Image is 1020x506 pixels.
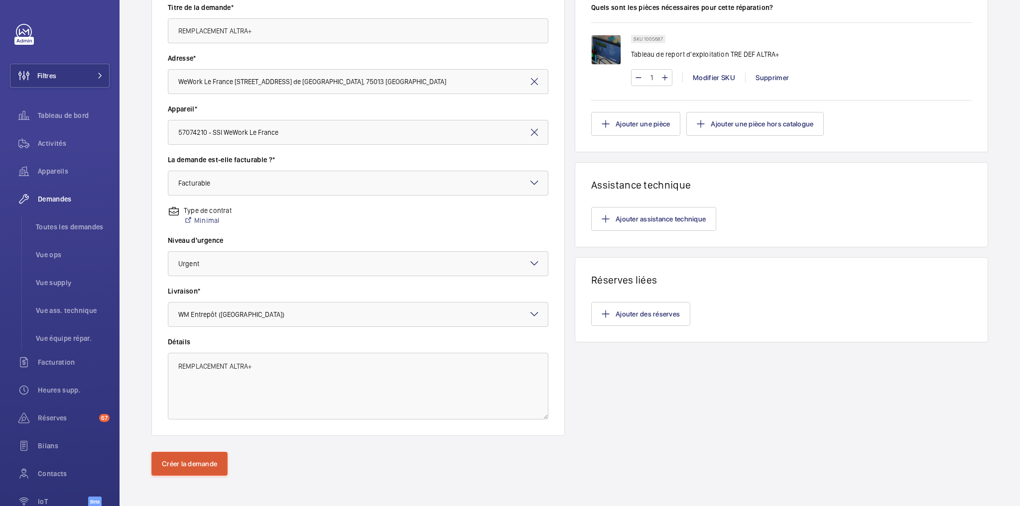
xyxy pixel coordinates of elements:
span: Filtres [37,71,56,81]
label: Quels sont les pièces nécessaires pour cette réparation? [591,2,972,12]
h1: Assistance technique [591,179,972,191]
img: RV1fiHq9ZJp-R9kdaFOx7SRA7ENmGjY_R4vufNg0up_NIOrz.png [591,35,621,65]
button: Ajouter des réserves [591,302,690,326]
input: Entrez l'appareil [168,120,548,145]
div: Modifier SKU [682,73,745,83]
span: 67 [99,414,110,422]
button: Ajouter une pièce hors catalogue [686,112,824,136]
span: Vue équipe répar. [36,333,110,343]
label: Appareil* [168,104,548,114]
button: Filtres [10,64,110,88]
label: Détails [168,337,548,347]
span: Heures supp. [38,385,110,395]
p: Tableau de report d'exploitation TRE DEF ALTRA+ [631,49,779,59]
span: Vue ass. technique [36,305,110,315]
span: WM Entrepôt ([GEOGRAPHIC_DATA]) [178,310,284,318]
span: Réserves [38,413,95,423]
span: Facturation [38,357,110,367]
span: Demandes [38,194,110,204]
span: Urgent [178,260,199,268]
span: Bilans [38,441,110,451]
h1: Réserves liées [591,274,972,286]
label: Niveau d'urgence [168,235,548,245]
span: Vue supply [36,278,110,288]
span: Tableau de bord [38,110,110,120]
p: SKU 1005687 [634,37,663,41]
input: Entrez l'adresse [168,69,548,94]
button: Ajouter une pièce [591,112,680,136]
span: Facturable [178,179,210,187]
span: Vue ops [36,250,110,260]
label: Adresse* [168,53,548,63]
span: Appareils [38,166,110,176]
div: Supprimer [745,73,799,83]
button: Créer la demande [151,452,228,476]
p: Type de contrat [184,205,232,215]
span: Toutes les demandes [36,222,110,232]
input: Tapez le titre de la demande [168,18,548,43]
button: Ajouter assistance technique [591,207,716,231]
a: Minimal [184,215,232,225]
span: Activités [38,138,110,148]
span: Contacts [38,469,110,479]
label: Livraison* [168,286,548,296]
label: La demande est-elle facturable ?* [168,155,548,165]
label: Titre de la demande* [168,2,548,12]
